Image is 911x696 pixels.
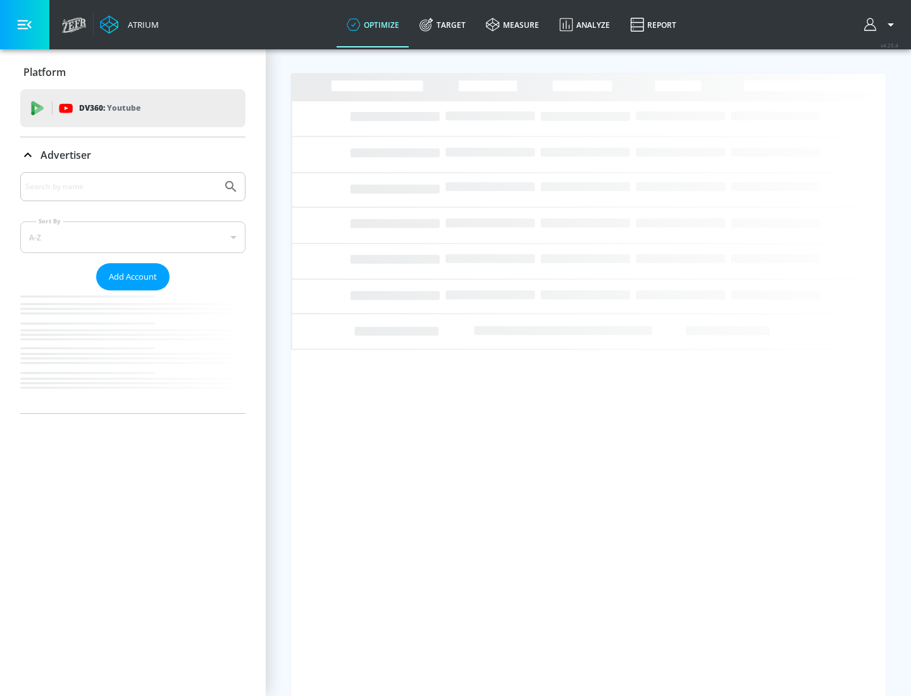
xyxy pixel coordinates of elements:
p: Advertiser [40,148,91,162]
nav: list of Advertiser [20,290,245,413]
a: Atrium [100,15,159,34]
div: Advertiser [20,137,245,173]
span: v 4.25.4 [881,42,898,49]
p: DV360: [79,101,140,115]
div: DV360: Youtube [20,89,245,127]
a: Report [620,2,686,47]
p: Youtube [107,101,140,115]
a: measure [476,2,549,47]
label: Sort By [36,217,63,225]
p: Platform [23,65,66,79]
div: Atrium [123,19,159,30]
a: Target [409,2,476,47]
input: Search by name [25,178,217,195]
button: Add Account [96,263,170,290]
div: Advertiser [20,172,245,413]
div: A-Z [20,221,245,253]
a: optimize [337,2,409,47]
span: Add Account [109,270,157,284]
div: Platform [20,54,245,90]
a: Analyze [549,2,620,47]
